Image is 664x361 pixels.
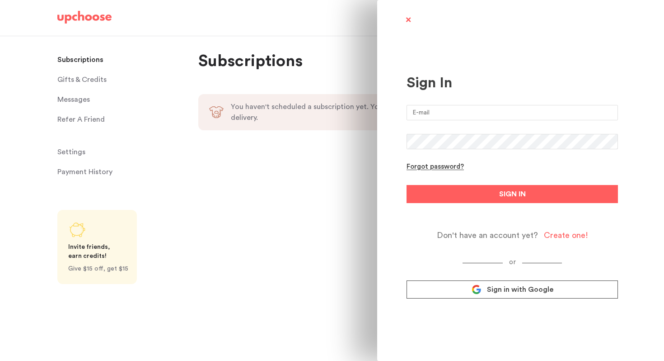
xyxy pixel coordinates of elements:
div: Sign In [407,74,618,91]
a: Sign in with Google [407,280,618,299]
button: SIGN IN [407,185,618,203]
span: or [503,259,522,266]
span: Don't have an account yet? [437,230,538,241]
div: Forgot password? [407,163,464,171]
span: Sign in with Google [487,285,553,294]
span: SIGN IN [499,189,526,199]
input: E-mail [407,105,618,120]
div: Create one! [544,230,588,241]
